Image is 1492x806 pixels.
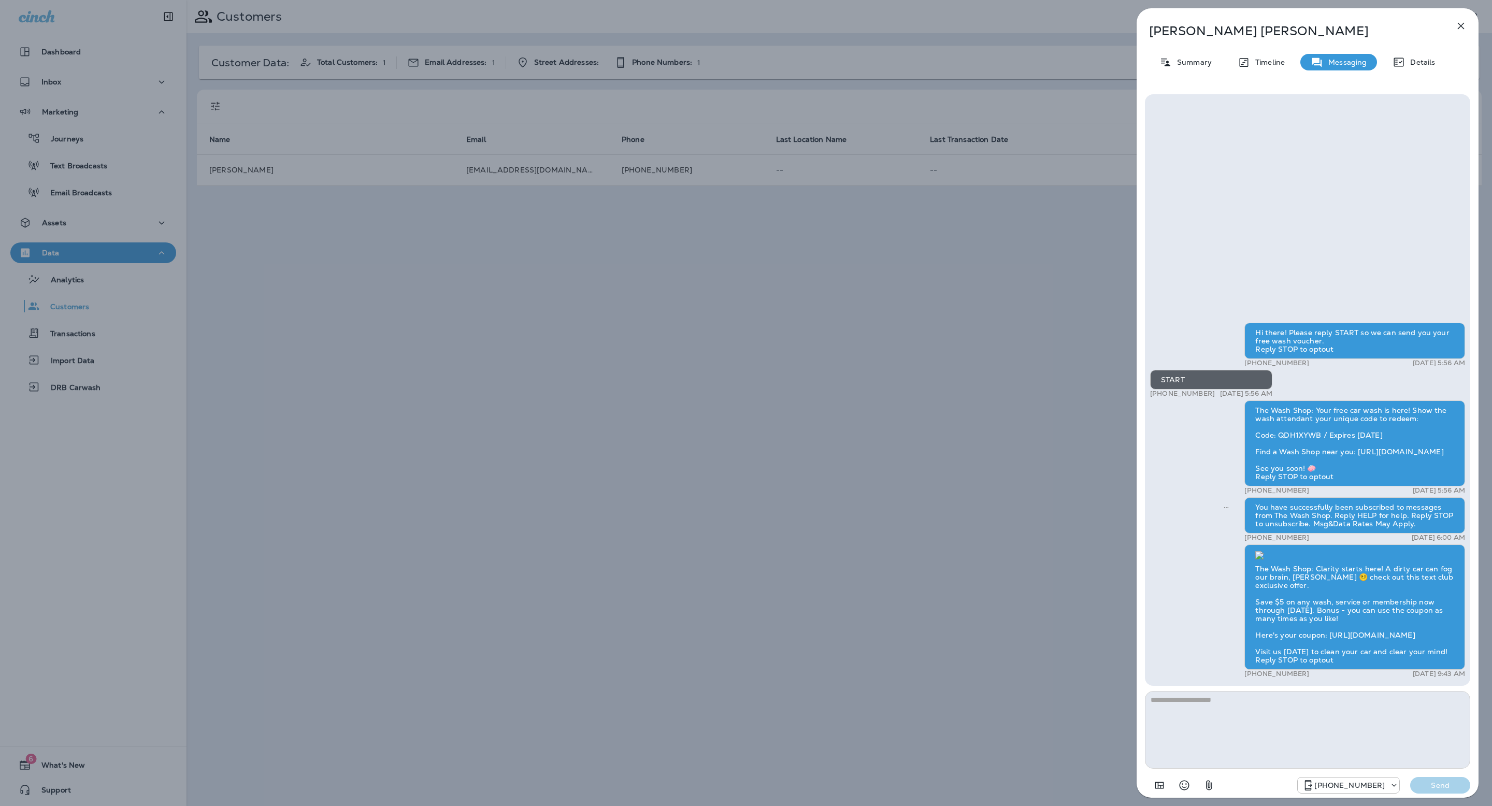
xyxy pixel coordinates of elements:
div: +1 (229) 800-1984 [1298,779,1399,791]
p: [PHONE_NUMBER] [1244,670,1309,678]
p: [DATE] 5:56 AM [1413,486,1465,495]
p: [PHONE_NUMBER] [1244,486,1309,495]
p: Details [1405,58,1435,66]
p: [PHONE_NUMBER] [1314,781,1385,789]
div: Hi there! Please reply START so we can send you your free wash voucher. Reply STOP to optout [1244,323,1465,359]
p: Summary [1172,58,1212,66]
div: The Wash Shop: Your free car wash is here! Show the wash attendant your unique code to redeem: Co... [1244,400,1465,486]
p: Timeline [1250,58,1285,66]
p: [DATE] 5:56 AM [1220,390,1272,398]
button: Add in a premade template [1149,775,1170,796]
p: Messaging [1323,58,1367,66]
p: [PHONE_NUMBER] [1244,359,1309,367]
p: [DATE] 9:43 AM [1413,670,1465,678]
button: Select an emoji [1174,775,1195,796]
p: [PERSON_NAME] [PERSON_NAME] [1149,24,1432,38]
img: twilio-download [1255,551,1264,559]
p: [PHONE_NUMBER] [1150,390,1215,398]
div: The Wash Shop: Clarity starts here! A dirty car can fog our brain, [PERSON_NAME] 😵‍💫 check out th... [1244,544,1465,670]
p: [PHONE_NUMBER] [1244,534,1309,542]
span: Sent [1224,502,1229,511]
div: You have successfully been subscribed to messages from The Wash Shop. Reply HELP for help. Reply ... [1244,497,1465,534]
p: [DATE] 5:56 AM [1413,359,1465,367]
div: START [1150,370,1272,390]
p: [DATE] 6:00 AM [1412,534,1465,542]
